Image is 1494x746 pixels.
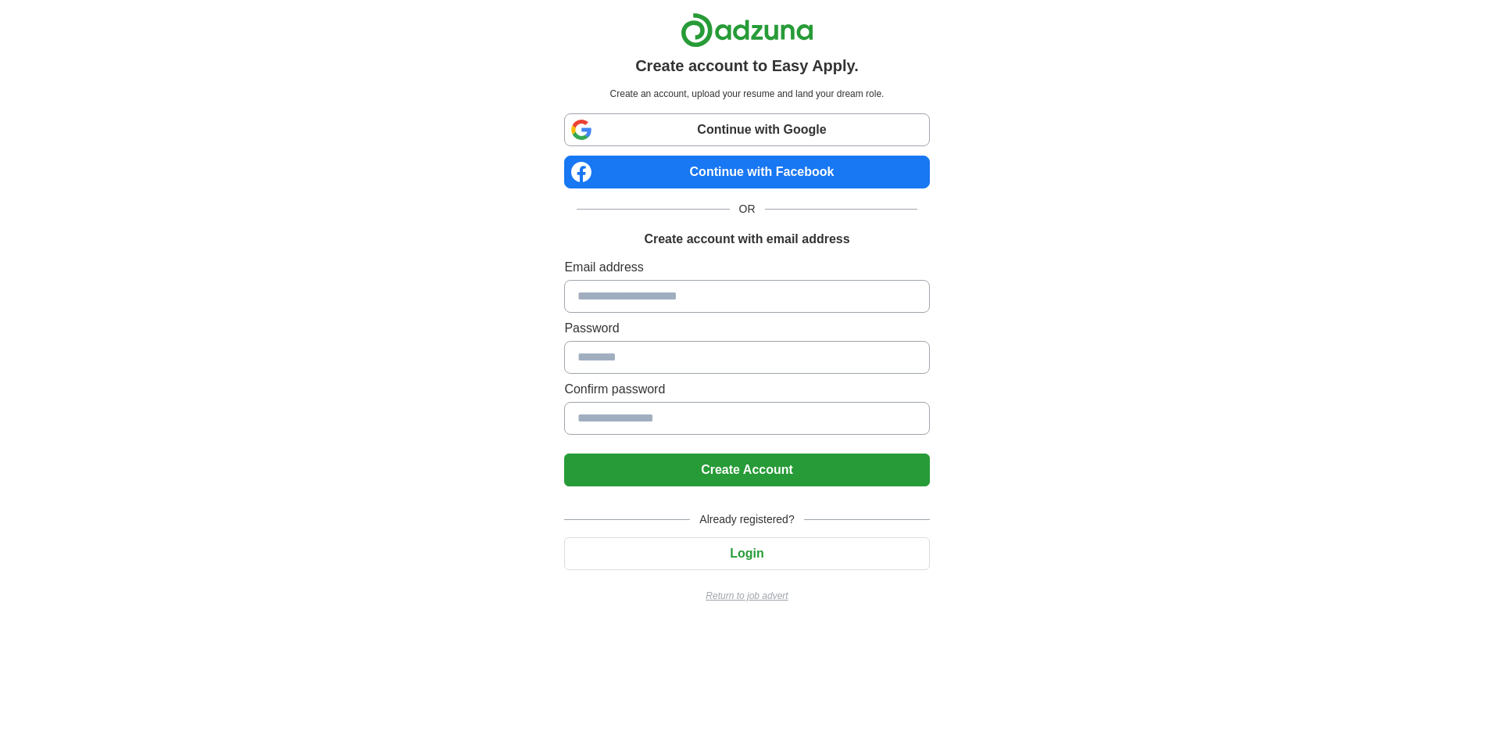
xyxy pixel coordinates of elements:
[564,547,929,560] a: Login
[564,319,929,338] label: Password
[681,13,813,48] img: Adzuna logo
[564,454,929,486] button: Create Account
[690,511,803,528] span: Already registered?
[564,537,929,570] button: Login
[564,380,929,399] label: Confirm password
[730,201,765,217] span: OR
[567,87,926,101] p: Create an account, upload your resume and land your dream role.
[564,156,929,188] a: Continue with Facebook
[564,258,929,277] label: Email address
[564,589,929,603] a: Return to job advert
[635,54,859,77] h1: Create account to Easy Apply.
[644,230,849,249] h1: Create account with email address
[564,113,929,146] a: Continue with Google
